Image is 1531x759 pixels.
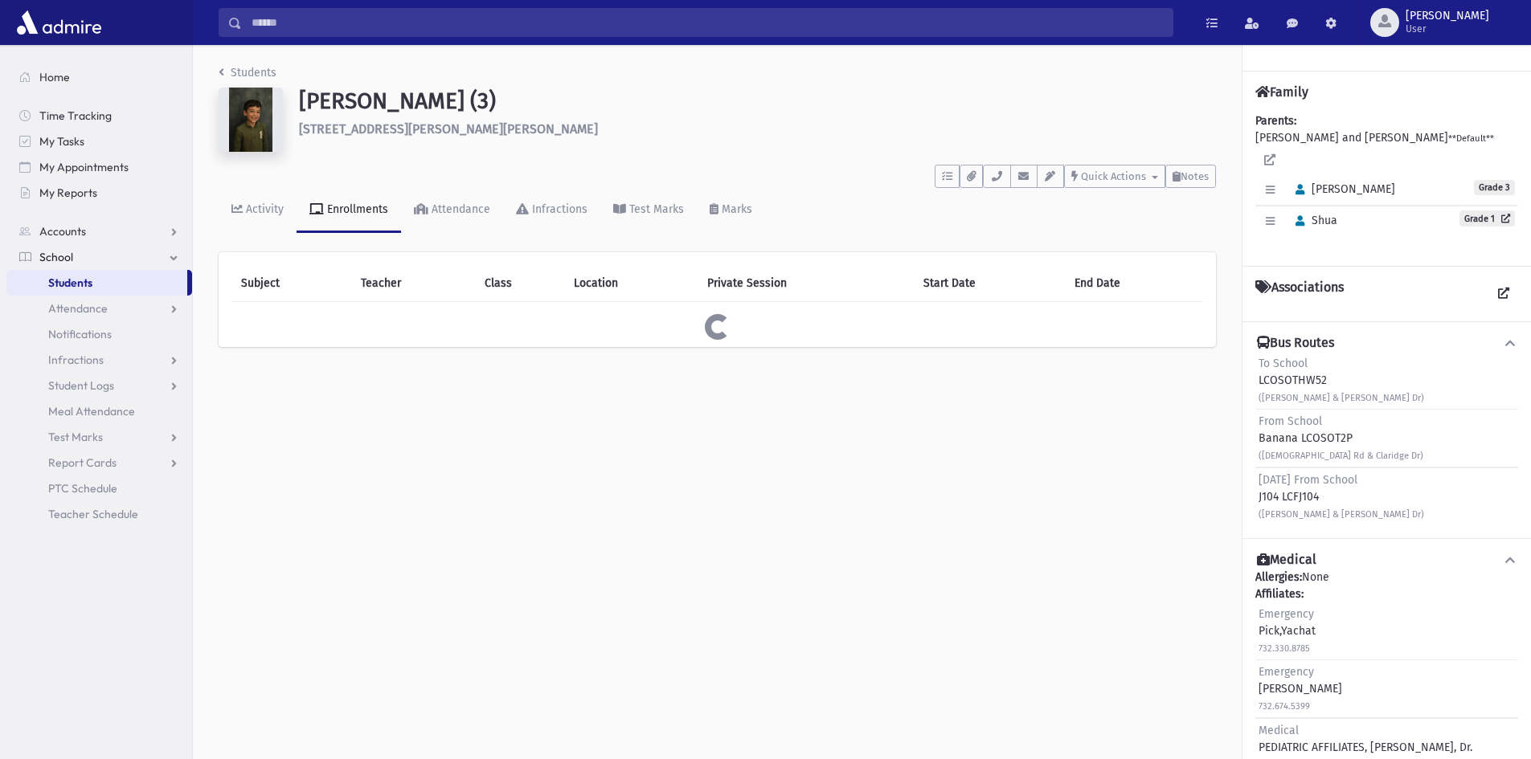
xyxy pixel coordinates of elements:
[6,398,192,424] a: Meal Attendance
[564,265,698,302] th: Location
[48,378,114,393] span: Student Logs
[297,188,401,233] a: Enrollments
[503,188,600,233] a: Infractions
[6,450,192,475] a: Report Cards
[1259,607,1314,621] span: Emergency
[219,188,297,233] a: Activity
[1257,552,1316,569] h4: Medical
[48,327,112,341] span: Notifications
[39,134,84,149] span: My Tasks
[1259,724,1299,737] span: Medical
[1255,112,1518,253] div: [PERSON_NAME] and [PERSON_NAME]
[1255,552,1518,569] button: Medical
[39,250,73,264] span: School
[6,270,187,296] a: Students
[1257,335,1334,352] h4: Bus Routes
[6,321,192,347] a: Notifications
[39,108,112,123] span: Time Tracking
[718,202,752,216] div: Marks
[401,188,503,233] a: Attendance
[1255,570,1302,584] b: Allergies:
[1259,413,1423,463] div: Banana LCOSOT2P
[6,475,192,501] a: PTC Schedule
[1064,165,1165,188] button: Quick Actions
[1255,84,1308,100] h4: Family
[299,88,1216,115] h1: [PERSON_NAME] (3)
[1255,335,1518,352] button: Bus Routes
[6,244,192,270] a: School
[1255,587,1304,601] b: Affiliates:
[1259,606,1316,656] div: Pick,Yachat
[1259,509,1424,520] small: ([PERSON_NAME] & [PERSON_NAME] Dr)
[13,6,105,39] img: AdmirePro
[242,8,1173,37] input: Search
[1259,665,1314,679] span: Emergency
[39,186,97,200] span: My Reports
[1259,355,1424,406] div: LCOSOTHW52
[6,296,192,321] a: Attendance
[1259,701,1310,712] small: 732.674.5399
[48,455,117,470] span: Report Cards
[1259,393,1424,403] small: ([PERSON_NAME] & [PERSON_NAME] Dr)
[1259,471,1424,522] div: J104 LCFJ104
[6,218,192,244] a: Accounts
[6,501,192,527] a: Teacher Schedule
[6,424,192,450] a: Test Marks
[1489,280,1518,308] a: View all Associations
[1288,214,1337,227] span: Shua
[698,265,914,302] th: Private Session
[48,275,92,290] span: Students
[1165,165,1216,188] button: Notes
[1288,182,1395,196] span: [PERSON_NAME]
[48,301,108,316] span: Attendance
[6,129,192,154] a: My Tasks
[299,121,1216,137] h6: [STREET_ADDRESS][PERSON_NAME][PERSON_NAME]
[6,347,192,373] a: Infractions
[48,481,117,496] span: PTC Schedule
[529,202,587,216] div: Infractions
[48,353,104,367] span: Infractions
[1259,473,1357,487] span: [DATE] From School
[48,430,103,444] span: Test Marks
[6,64,192,90] a: Home
[1259,414,1322,428] span: From School
[1259,451,1423,461] small: ([DEMOGRAPHIC_DATA] Rd & Claridge Dr)
[1181,170,1209,182] span: Notes
[351,265,475,302] th: Teacher
[6,180,192,206] a: My Reports
[626,202,684,216] div: Test Marks
[1259,357,1308,370] span: To School
[1065,265,1203,302] th: End Date
[697,188,765,233] a: Marks
[231,265,351,302] th: Subject
[428,202,490,216] div: Attendance
[39,70,70,84] span: Home
[1081,170,1146,182] span: Quick Actions
[48,507,138,521] span: Teacher Schedule
[219,66,276,80] a: Students
[475,265,564,302] th: Class
[1459,210,1515,226] a: Grade 1
[1259,722,1472,756] div: PEDIATRIC AFFILIATES, [PERSON_NAME], Dr.
[1406,22,1489,35] span: User
[6,154,192,180] a: My Appointments
[1259,663,1342,714] div: [PERSON_NAME]
[1474,180,1515,195] span: Grade 3
[219,64,276,88] nav: breadcrumb
[1255,280,1344,308] h4: Associations
[39,224,86,239] span: Accounts
[1259,643,1310,654] small: 732.330.8785
[1255,569,1518,759] div: None
[914,265,1065,302] th: Start Date
[6,373,192,398] a: Student Logs
[243,202,284,216] div: Activity
[39,160,129,174] span: My Appointments
[1255,114,1296,128] b: Parents:
[324,202,388,216] div: Enrollments
[600,188,697,233] a: Test Marks
[1406,10,1489,22] span: [PERSON_NAME]
[6,103,192,129] a: Time Tracking
[48,404,135,418] span: Meal Attendance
